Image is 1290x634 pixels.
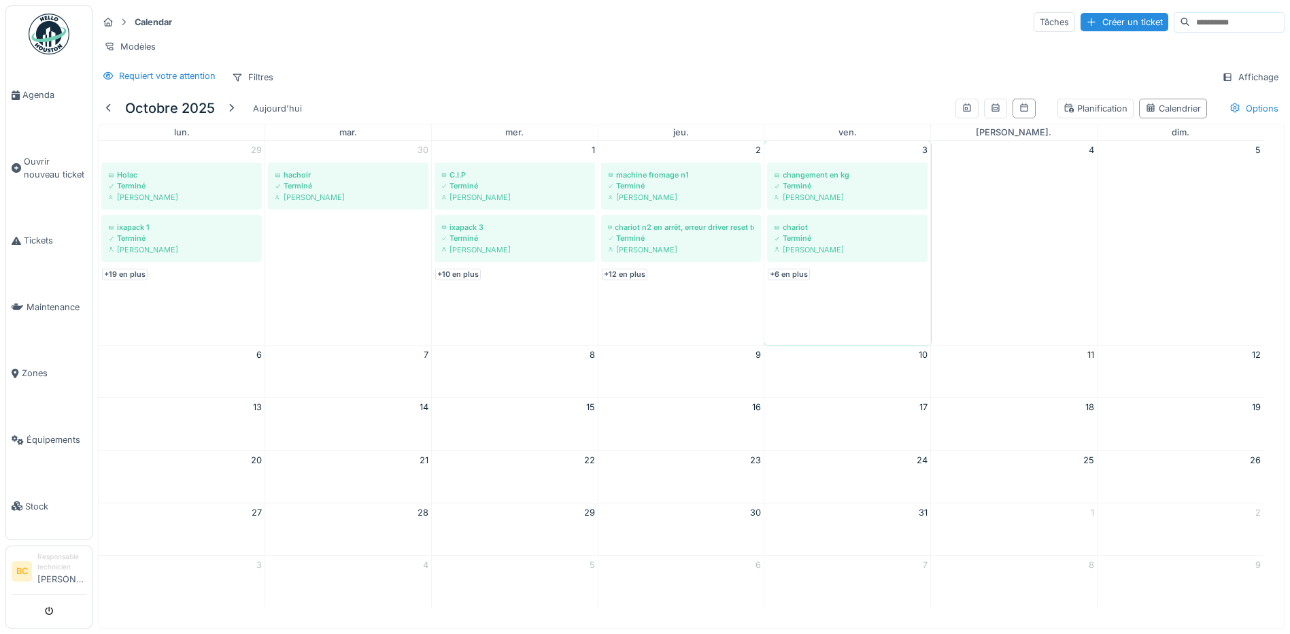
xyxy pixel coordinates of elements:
[431,450,598,503] td: 22 octobre 2025
[102,269,148,280] a: +19 en plus
[431,346,598,398] td: 8 octobre 2025
[265,450,432,503] td: 21 octobre 2025
[441,244,588,255] div: [PERSON_NAME]
[24,155,86,181] span: Ouvrir nouveau ticket
[248,141,265,159] a: 29 septembre 2025
[27,433,86,446] span: Équipements
[1097,346,1263,398] td: 12 octobre 2025
[108,169,255,180] div: Holac
[337,124,360,140] a: mardi
[931,141,1098,346] td: 4 octobre 2025
[764,141,931,346] td: 3 octobre 2025
[441,169,588,180] div: C.I.P
[1223,99,1285,118] div: Options
[1253,503,1263,522] a: 2 novembre 2025
[747,503,764,522] a: 30 octobre 2025
[254,346,265,364] a: 6 octobre 2025
[6,473,92,539] a: Stock
[119,69,216,82] div: Requiert votre attention
[12,552,86,595] a: BC Responsable technicien[PERSON_NAME]
[916,346,930,364] a: 10 octobre 2025
[1249,346,1263,364] a: 12 octobre 2025
[275,169,422,180] div: hachoir
[275,180,422,191] div: Terminé
[1081,451,1097,469] a: 25 octobre 2025
[608,222,755,233] div: chariot n2 en arrêt, erreur driver reset test ok
[1253,141,1263,159] a: 5 octobre 2025
[6,407,92,473] a: Équipements
[99,398,265,450] td: 13 octobre 2025
[917,398,930,416] a: 17 octobre 2025
[441,180,588,191] div: Terminé
[931,450,1098,503] td: 25 octobre 2025
[1088,503,1097,522] a: 1 novembre 2025
[129,16,177,29] strong: Calendar
[1247,451,1263,469] a: 26 octobre 2025
[753,556,764,574] a: 6 novembre 2025
[774,169,921,180] div: changement en kg
[1097,503,1263,555] td: 2 novembre 2025
[774,244,921,255] div: [PERSON_NAME]
[1083,398,1097,416] a: 18 octobre 2025
[248,99,307,118] div: Aujourd'hui
[1097,141,1263,346] td: 5 octobre 2025
[1034,12,1075,32] div: Tâches
[6,274,92,341] a: Maintenance
[441,222,588,233] div: ixapack 3
[431,398,598,450] td: 15 octobre 2025
[441,192,588,203] div: [PERSON_NAME]
[265,398,432,450] td: 14 octobre 2025
[98,37,162,56] div: Modèles
[764,555,931,607] td: 7 novembre 2025
[1097,398,1263,450] td: 19 octobre 2025
[931,398,1098,450] td: 18 octobre 2025
[99,503,265,555] td: 27 octobre 2025
[1064,102,1127,115] div: Planification
[583,398,598,416] a: 15 octobre 2025
[1086,141,1097,159] a: 4 octobre 2025
[1145,102,1201,115] div: Calendrier
[587,556,598,574] a: 5 novembre 2025
[417,398,431,416] a: 14 octobre 2025
[37,552,86,573] div: Responsable technicien
[774,192,921,203] div: [PERSON_NAME]
[931,503,1098,555] td: 1 novembre 2025
[598,555,764,607] td: 6 novembre 2025
[250,398,265,416] a: 13 octobre 2025
[1249,398,1263,416] a: 19 octobre 2025
[22,88,86,101] span: Agenda
[753,141,764,159] a: 2 octobre 2025
[608,169,755,180] div: machine fromage n1
[265,346,432,398] td: 7 octobre 2025
[248,451,265,469] a: 20 octobre 2025
[265,555,432,607] td: 4 novembre 2025
[608,244,755,255] div: [PERSON_NAME]
[99,450,265,503] td: 20 octobre 2025
[587,346,598,364] a: 8 octobre 2025
[598,503,764,555] td: 30 octobre 2025
[919,141,930,159] a: 3 octobre 2025
[764,398,931,450] td: 17 octobre 2025
[249,503,265,522] a: 27 octobre 2025
[753,346,764,364] a: 9 octobre 2025
[764,503,931,555] td: 31 octobre 2025
[768,269,810,280] a: +6 en plus
[431,141,598,346] td: 1 octobre 2025
[99,555,265,607] td: 3 novembre 2025
[1216,67,1285,87] div: Affichage
[973,124,1054,140] a: samedi
[431,503,598,555] td: 29 octobre 2025
[6,207,92,274] a: Tickets
[914,451,930,469] a: 24 octobre 2025
[12,561,32,582] li: BC
[581,451,598,469] a: 22 octobre 2025
[1169,124,1192,140] a: dimanche
[420,556,431,574] a: 4 novembre 2025
[598,450,764,503] td: 23 octobre 2025
[503,124,526,140] a: mercredi
[171,124,192,140] a: lundi
[108,222,255,233] div: ixapack 1
[265,503,432,555] td: 28 octobre 2025
[6,62,92,129] a: Agenda
[415,503,431,522] a: 28 octobre 2025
